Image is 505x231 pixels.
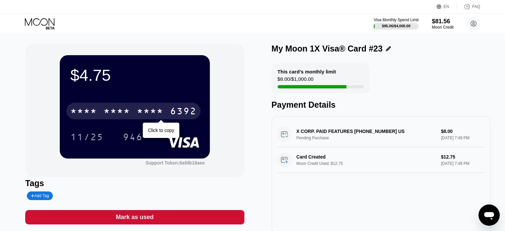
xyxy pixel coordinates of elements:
div: Mark as used [25,210,244,224]
div: 6392 [170,107,197,117]
div: FAQ [472,4,480,9]
div: Support Token:6afdb18aee [145,160,205,166]
div: $95.06 / $4,000.00 [382,24,410,28]
div: FAQ [457,3,480,10]
div: 11/25 [65,129,109,145]
div: EN [437,3,457,10]
div: Payment Details [272,100,490,110]
div: This card’s monthly limit [278,69,336,74]
iframe: Dugme za pokretanje prozora za razmenu poruka [478,204,500,226]
div: Moon Credit [432,25,454,30]
div: Click to copy [148,128,174,133]
div: $4.75 [70,66,199,84]
div: Mark as used [116,213,154,221]
div: Visa Monthly Spend Limit [374,18,418,22]
div: $8.00 / $1,000.00 [278,76,313,85]
div: 946 [123,133,143,143]
div: Add Tag [31,193,49,198]
div: 11/25 [70,133,104,143]
div: Tags [25,178,244,188]
div: $81.56Moon Credit [432,18,454,30]
div: $81.56 [432,18,454,25]
div: Add Tag [27,191,53,200]
div: Visa Monthly Spend Limit$95.06/$4,000.00 [374,18,418,30]
div: Support Token: 6afdb18aee [145,160,205,166]
div: My Moon 1X Visa® Card #23 [272,44,383,54]
div: 946 [118,129,148,145]
div: EN [444,4,449,9]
